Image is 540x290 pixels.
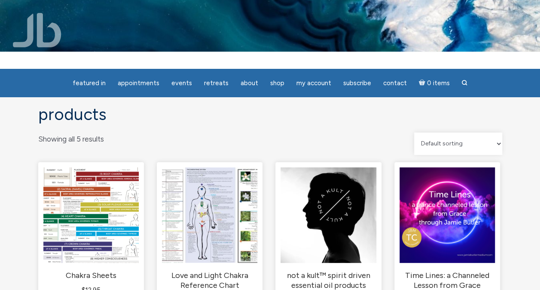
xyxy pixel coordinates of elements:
[414,74,455,92] a: Cart0 items
[338,75,376,92] a: Subscribe
[73,79,106,87] span: featured in
[291,75,336,92] a: My Account
[113,75,165,92] a: Appointments
[43,270,139,280] h2: Chakra Sheets
[281,167,376,263] img: not a kult™ spirit driven essential oil products
[427,80,449,86] span: 0 items
[204,79,229,87] span: Retreats
[378,75,412,92] a: Contact
[296,79,331,87] span: My Account
[13,13,61,47] img: Jamie Butler. The Everyday Medium
[171,79,192,87] span: Events
[38,105,502,124] h1: Products
[235,75,263,92] a: About
[383,79,407,87] span: Contact
[162,167,257,263] img: Love and Light Chakra Reference Chart
[414,133,502,155] select: Shop order
[270,79,284,87] span: Shop
[343,79,371,87] span: Subscribe
[166,75,197,92] a: Events
[400,167,495,263] img: Time Lines: a Channeled Lesson from Grace
[199,75,234,92] a: Retreats
[67,75,111,92] a: featured in
[118,79,159,87] span: Appointments
[43,167,139,263] img: Chakra Sheets
[38,133,104,146] p: Showing all 5 results
[265,75,290,92] a: Shop
[241,79,258,87] span: About
[419,79,427,87] i: Cart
